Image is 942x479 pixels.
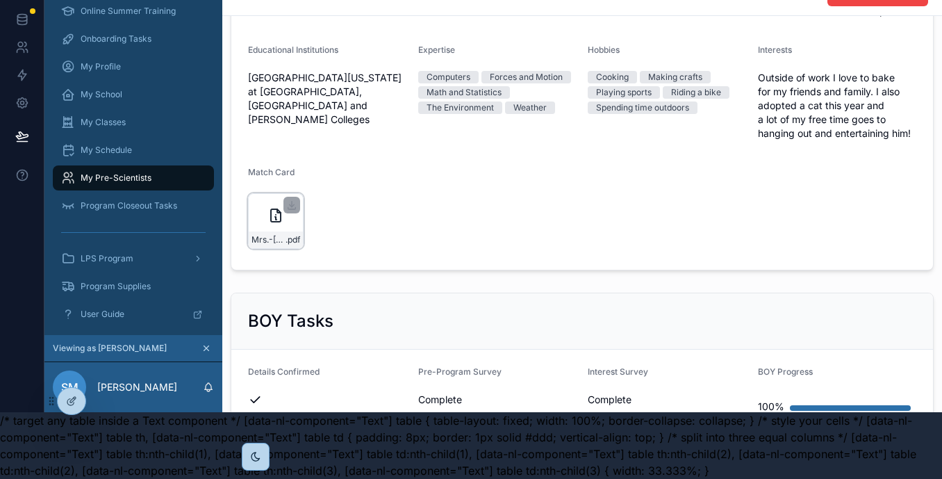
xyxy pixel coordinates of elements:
[81,145,132,156] span: My Schedule
[53,138,214,163] a: My Schedule
[251,234,286,245] span: Mrs.-[PERSON_NAME]---Period-1---Science-8-ELD---[PERSON_NAME]
[588,44,620,55] span: Hobbies
[588,393,747,407] span: Complete
[81,281,151,292] span: Program Supplies
[81,61,121,72] span: My Profile
[53,110,214,135] a: My Classes
[53,26,214,51] a: Onboarding Tasks
[53,165,214,190] a: My Pre-Scientists
[418,393,577,407] span: Complete
[596,71,629,83] div: Cooking
[490,71,563,83] div: Forces and Motion
[248,167,295,177] span: Match Card
[81,33,151,44] span: Onboarding Tasks
[53,246,214,271] a: LPS Program
[758,393,784,421] div: 100%
[81,253,133,264] span: LPS Program
[61,379,78,396] span: SM
[671,86,721,99] div: Riding a bike
[53,343,167,354] span: Viewing as [PERSON_NAME]
[53,54,214,79] a: My Profile
[248,310,333,332] h2: BOY Tasks
[81,89,122,100] span: My School
[427,71,470,83] div: Computers
[53,193,214,218] a: Program Closeout Tasks
[596,86,652,99] div: Playing sports
[513,102,547,114] div: Weather
[758,71,917,140] span: Outside of work I love to bake for my friends and family. I also adopted a cat this year and a lo...
[248,71,407,127] span: [GEOGRAPHIC_DATA][US_STATE] at [GEOGRAPHIC_DATA], [GEOGRAPHIC_DATA] and [PERSON_NAME] Colleges
[81,6,176,17] span: Online Summer Training
[248,366,320,377] span: Details Confirmed
[97,380,177,394] p: [PERSON_NAME]
[53,302,214,327] a: User Guide
[53,274,214,299] a: Program Supplies
[758,44,792,55] span: Interests
[418,366,502,377] span: Pre-Program Survey
[53,82,214,107] a: My School
[248,44,338,55] span: Educational Institutions
[427,102,494,114] div: The Environment
[81,172,151,184] span: My Pre-Scientists
[81,200,177,211] span: Program Closeout Tasks
[418,44,455,55] span: Expertise
[588,366,648,377] span: Interest Survey
[596,102,689,114] div: Spending time outdoors
[81,117,126,128] span: My Classes
[648,71,702,83] div: Making crafts
[758,366,813,377] span: BOY Progress
[81,309,124,320] span: User Guide
[286,234,300,245] span: .pdf
[427,86,502,99] div: Math and Statistics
